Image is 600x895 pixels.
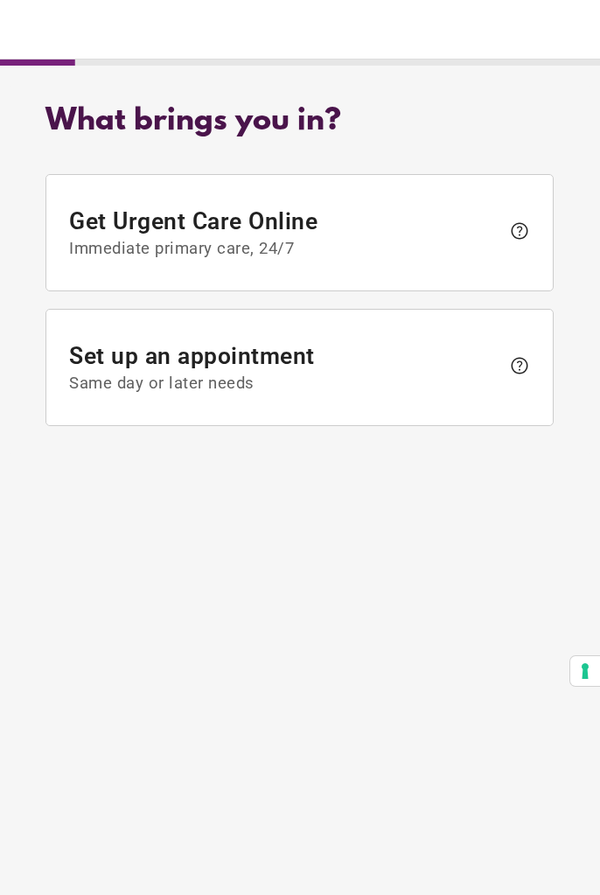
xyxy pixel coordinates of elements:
div: What brings you in? [45,104,554,139]
span: Set up an appointment [70,343,501,394]
button: Your consent preferences for tracking technologies [570,656,600,686]
span: help [509,355,530,376]
span: Immediate primary care, 24/7 [70,239,501,258]
span: Get Urgent Care Online [70,207,501,258]
span: help [509,220,530,241]
span: Same day or later needs [70,374,501,394]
